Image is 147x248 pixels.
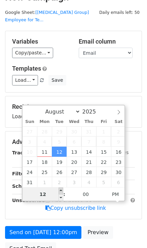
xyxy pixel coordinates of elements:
[81,177,96,187] span: September 4, 2025
[111,177,126,187] span: September 6, 2025
[52,137,67,147] span: August 5, 2025
[23,126,37,137] span: July 27, 2025
[67,137,81,147] span: August 6, 2025
[5,226,81,239] a: Send on [DATE] 12:00pm
[37,147,52,157] span: August 11, 2025
[37,126,52,137] span: July 28, 2025
[111,137,126,147] span: August 9, 2025
[81,126,96,137] span: July 31, 2025
[37,120,52,124] span: Mon
[80,108,105,115] input: Year
[37,177,52,187] span: September 1, 2025
[96,177,111,187] span: September 5, 2025
[12,150,35,155] strong: Tracking
[12,75,38,85] a: Load...
[12,198,45,203] strong: Unsubscribe
[111,157,126,167] span: August 23, 2025
[37,167,52,177] span: August 25, 2025
[37,157,52,167] span: August 18, 2025
[12,183,36,189] strong: Schedule
[111,167,126,177] span: August 30, 2025
[12,138,135,146] h5: Advanced
[23,167,37,177] span: August 24, 2025
[113,216,147,248] iframe: Chat Widget
[12,65,41,72] a: Templates
[12,38,69,45] h5: Variables
[67,177,81,187] span: September 3, 2025
[5,10,89,23] a: [[MEDICAL_DATA] Group] Employee for Te...
[81,120,96,124] span: Thu
[97,10,142,15] a: Daily emails left: 50
[65,188,106,201] input: Minute
[45,205,106,211] a: Copy unsubscribe link
[63,188,65,201] span: :
[111,147,126,157] span: August 16, 2025
[23,120,37,124] span: Sun
[12,103,135,110] h5: Recipients
[96,167,111,177] span: August 29, 2025
[81,157,96,167] span: August 21, 2025
[81,167,96,177] span: August 28, 2025
[52,167,67,177] span: August 26, 2025
[67,147,81,157] span: August 13, 2025
[23,137,37,147] span: August 3, 2025
[52,126,67,137] span: July 29, 2025
[23,157,37,167] span: August 17, 2025
[67,157,81,167] span: August 20, 2025
[96,157,111,167] span: August 22, 2025
[96,147,111,157] span: August 15, 2025
[79,38,135,45] h5: Email column
[67,120,81,124] span: Wed
[67,126,81,137] span: July 30, 2025
[12,103,135,121] div: Loading...
[111,120,126,124] span: Sat
[48,75,66,85] button: Save
[23,147,37,157] span: August 10, 2025
[5,10,89,23] small: Google Sheet:
[12,171,29,176] strong: Filters
[111,126,126,137] span: August 2, 2025
[81,147,96,157] span: August 14, 2025
[23,177,37,187] span: August 31, 2025
[52,120,67,124] span: Tue
[23,188,64,201] input: Hour
[52,157,67,167] span: August 19, 2025
[106,188,125,201] span: Click to toggle
[52,147,67,157] span: August 12, 2025
[97,9,142,16] span: Daily emails left: 50
[12,48,53,58] a: Copy/paste...
[83,226,113,239] a: Preview
[52,177,67,187] span: September 2, 2025
[96,126,111,137] span: August 1, 2025
[96,137,111,147] span: August 8, 2025
[37,137,52,147] span: August 4, 2025
[81,137,96,147] span: August 7, 2025
[67,167,81,177] span: August 27, 2025
[96,120,111,124] span: Fri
